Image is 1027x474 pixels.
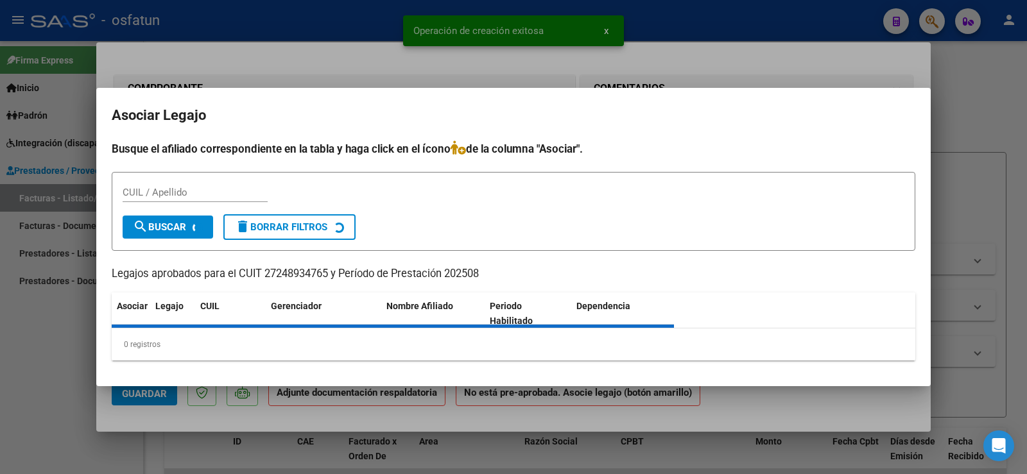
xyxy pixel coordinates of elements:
datatable-header-cell: Dependencia [571,292,675,335]
h4: Busque el afiliado correspondiente en la tabla y haga click en el ícono de la columna "Asociar". [112,140,915,157]
div: Open Intercom Messenger [983,430,1014,461]
span: Nombre Afiliado [386,301,453,311]
datatable-header-cell: Periodo Habilitado [485,292,571,335]
datatable-header-cell: Asociar [112,292,150,335]
datatable-header-cell: CUIL [195,292,266,335]
span: Legajo [155,301,184,311]
span: Periodo Habilitado [490,301,533,326]
span: Gerenciador [271,301,322,311]
div: 0 registros [112,328,915,360]
p: Legajos aprobados para el CUIT 27248934765 y Período de Prestación 202508 [112,266,915,282]
datatable-header-cell: Nombre Afiliado [381,292,485,335]
button: Buscar [123,216,213,239]
mat-icon: search [133,219,148,234]
datatable-header-cell: Gerenciador [266,292,381,335]
span: Asociar [117,301,148,311]
span: Dependencia [576,301,630,311]
span: Borrar Filtros [235,221,327,233]
mat-icon: delete [235,219,250,234]
span: Buscar [133,221,186,233]
span: CUIL [200,301,220,311]
h2: Asociar Legajo [112,103,915,128]
button: Borrar Filtros [223,214,356,240]
datatable-header-cell: Legajo [150,292,195,335]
